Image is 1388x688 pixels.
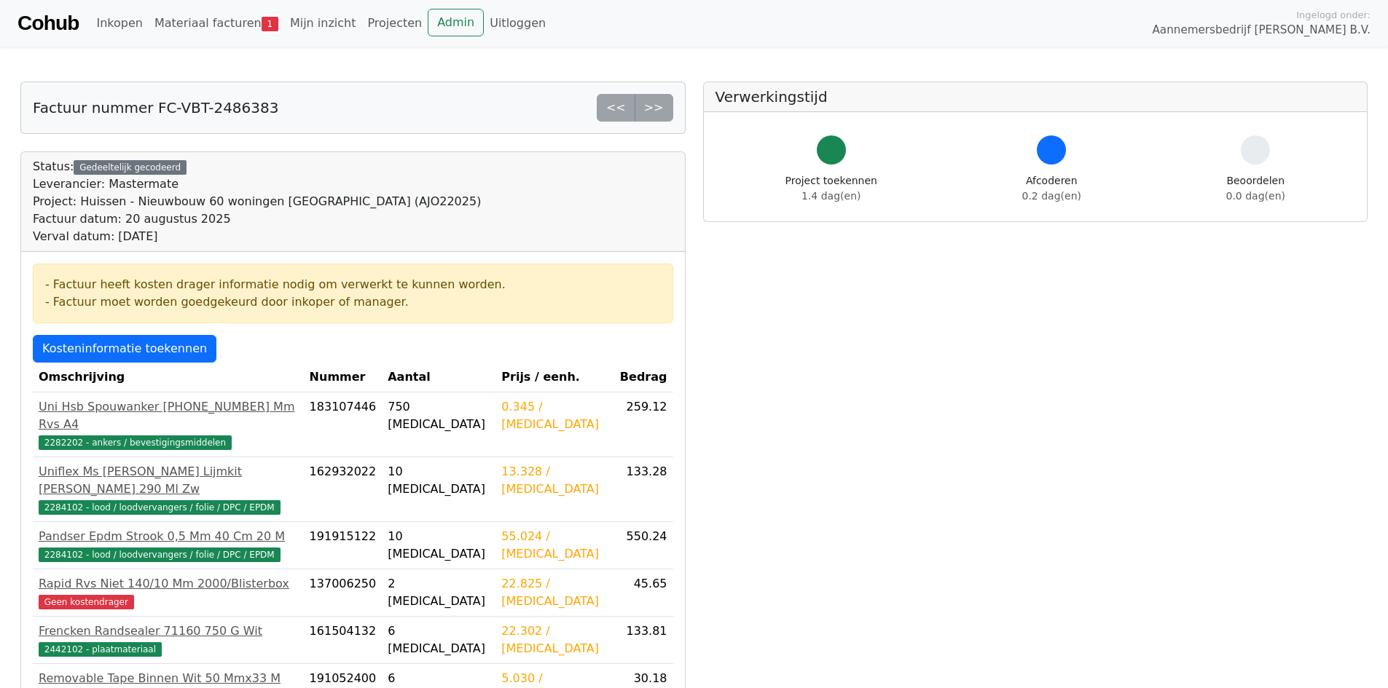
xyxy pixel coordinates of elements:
[39,622,298,657] a: Frencken Randsealer 71160 750 G Wit2442102 - plaatmateriaal
[1022,173,1081,204] div: Afcoderen
[304,522,383,569] td: 191915122
[1226,190,1285,202] span: 0.0 dag(en)
[39,670,298,687] div: Removable Tape Binnen Wit 50 Mmx33 M
[388,463,490,498] div: 10 [MEDICAL_DATA]
[501,463,607,498] div: 13.328 / [MEDICAL_DATA]
[39,642,162,657] span: 2442102 - plaatmateriaal
[715,88,1356,106] h5: Verwerkingstijd
[1022,190,1081,202] span: 0.2 dag(en)
[495,363,613,392] th: Prijs / eenh.
[39,398,298,433] div: Uni Hsb Spouwanker [PHONE_NUMBER] Mm Rvs A4
[1226,173,1285,204] div: Beoordelen
[388,622,490,657] div: 6 [MEDICAL_DATA]
[613,392,673,457] td: 259.12
[39,463,298,515] a: Uniflex Ms [PERSON_NAME] Lijmkit [PERSON_NAME] 290 Ml Zw2284102 - lood / loodvervangers / folie /...
[785,173,877,204] div: Project toekennen
[74,160,187,175] div: Gedeeltelijk gecodeerd
[39,463,298,498] div: Uniflex Ms [PERSON_NAME] Lijmkit [PERSON_NAME] 290 Ml Zw
[613,569,673,617] td: 45.65
[17,6,79,41] a: Cohub
[33,193,481,210] div: Project: Huissen - Nieuwbouw 60 woningen [GEOGRAPHIC_DATA] (AJO22025)
[39,435,232,450] span: 2282202 - ankers / bevestigingsmiddelen
[39,575,298,593] div: Rapid Rvs Niet 140/10 Mm 2000/Blisterbox
[33,158,481,245] div: Status:
[428,9,484,36] a: Admin
[613,522,673,569] td: 550.24
[304,569,383,617] td: 137006250
[304,617,383,664] td: 161504132
[149,9,284,38] a: Materiaal facturen1
[501,575,607,610] div: 22.825 / [MEDICAL_DATA]
[484,9,552,38] a: Uitloggen
[45,276,661,293] div: - Factuur heeft kosten drager informatie nodig om verwerkt te kunnen worden.
[33,210,481,228] div: Factuur datum: 20 augustus 2025
[45,293,661,311] div: - Factuur moet worden goedgekeurd door inkoper of manager.
[33,335,216,363] a: Kosteninformatie toekennen
[33,175,481,193] div: Leverancier: Mastermate
[613,617,673,664] td: 133.81
[501,528,607,563] div: 55.024 / [MEDICAL_DATA]
[388,575,490,610] div: 2 [MEDICAL_DATA]
[33,363,304,392] th: Omschrijving
[39,547,281,562] span: 2284102 - lood / loodvervangers / folie / DPC / EPDM
[304,363,383,392] th: Nummer
[388,398,490,433] div: 750 [MEDICAL_DATA]
[382,363,495,392] th: Aantal
[39,595,134,609] span: Geen kostendrager
[33,99,278,116] h5: Factuur nummer FC-VBT-2486383
[33,228,481,245] div: Verval datum: [DATE]
[39,528,298,563] a: Pandser Epdm Strook 0,5 Mm 40 Cm 20 M2284102 - lood / loodvervangers / folie / DPC / EPDM
[304,392,383,457] td: 183107446
[284,9,362,38] a: Mijn inzicht
[613,457,673,522] td: 133.28
[501,398,607,433] div: 0.345 / [MEDICAL_DATA]
[1296,8,1371,22] span: Ingelogd onder:
[39,398,298,451] a: Uni Hsb Spouwanker [PHONE_NUMBER] Mm Rvs A42282202 - ankers / bevestigingsmiddelen
[801,190,860,202] span: 1.4 dag(en)
[39,500,281,515] span: 2284102 - lood / loodvervangers / folie / DPC / EPDM
[613,363,673,392] th: Bedrag
[304,457,383,522] td: 162932022
[361,9,428,38] a: Projecten
[262,17,278,31] span: 1
[501,622,607,657] div: 22.302 / [MEDICAL_DATA]
[39,575,298,610] a: Rapid Rvs Niet 140/10 Mm 2000/BlisterboxGeen kostendrager
[1152,22,1371,39] span: Aannemersbedrijf [PERSON_NAME] B.V.
[90,9,148,38] a: Inkopen
[39,528,298,545] div: Pandser Epdm Strook 0,5 Mm 40 Cm 20 M
[39,622,298,640] div: Frencken Randsealer 71160 750 G Wit
[388,528,490,563] div: 10 [MEDICAL_DATA]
